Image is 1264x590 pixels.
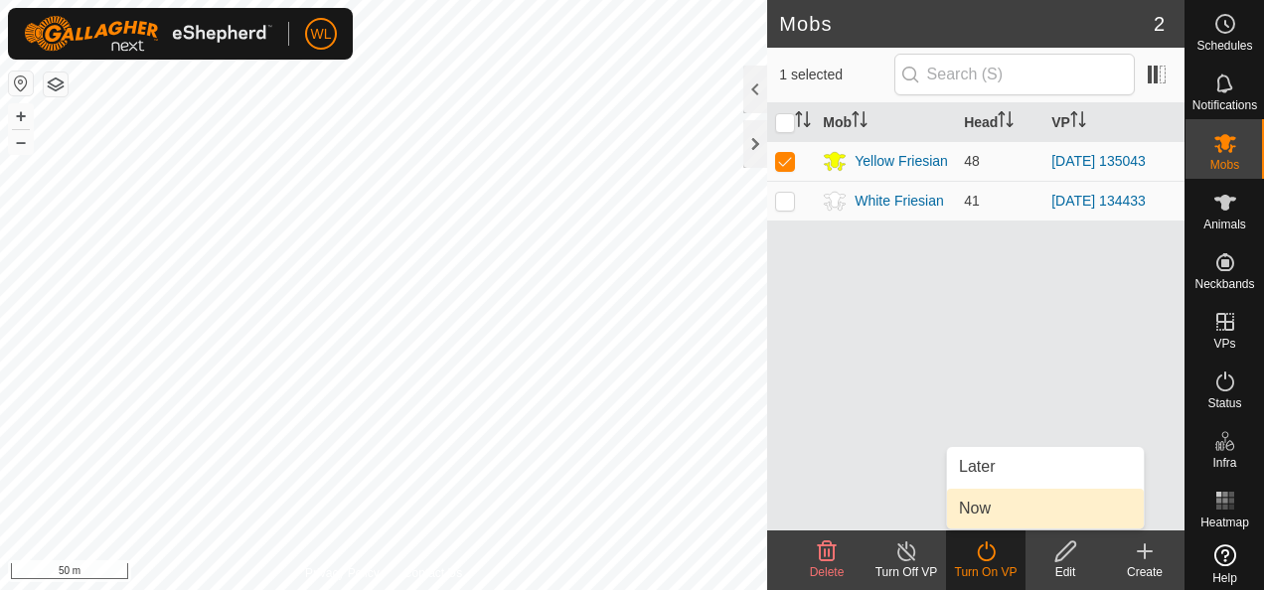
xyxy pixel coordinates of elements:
[810,565,845,579] span: Delete
[305,564,380,582] a: Privacy Policy
[855,191,943,212] div: White Friesian
[1212,572,1237,584] span: Help
[998,114,1014,130] p-sorticon: Activate to sort
[779,65,893,85] span: 1 selected
[964,193,980,209] span: 41
[1154,9,1165,39] span: 2
[1194,278,1254,290] span: Neckbands
[795,114,811,130] p-sorticon: Activate to sort
[9,104,33,128] button: +
[894,54,1135,95] input: Search (S)
[1105,563,1185,581] div: Create
[959,455,995,479] span: Later
[964,153,980,169] span: 48
[1210,159,1239,171] span: Mobs
[815,103,956,142] th: Mob
[1043,103,1185,142] th: VP
[1196,40,1252,52] span: Schedules
[1051,153,1146,169] a: [DATE] 135043
[1203,219,1246,230] span: Animals
[311,24,332,45] span: WL
[1207,397,1241,409] span: Status
[779,12,1154,36] h2: Mobs
[1051,193,1146,209] a: [DATE] 134433
[867,563,946,581] div: Turn Off VP
[9,72,33,95] button: Reset Map
[9,130,33,154] button: –
[1213,338,1235,350] span: VPs
[959,497,991,520] span: Now
[852,114,868,130] p-sorticon: Activate to sort
[956,103,1043,142] th: Head
[947,447,1144,487] li: Later
[1070,114,1086,130] p-sorticon: Activate to sort
[1212,457,1236,469] span: Infra
[946,563,1026,581] div: Turn On VP
[855,151,948,172] div: Yellow Friesian
[44,73,68,96] button: Map Layers
[1192,99,1257,111] span: Notifications
[947,489,1144,528] li: Now
[1200,516,1249,528] span: Heatmap
[403,564,462,582] a: Contact Us
[1026,563,1105,581] div: Edit
[24,16,272,52] img: Gallagher Logo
